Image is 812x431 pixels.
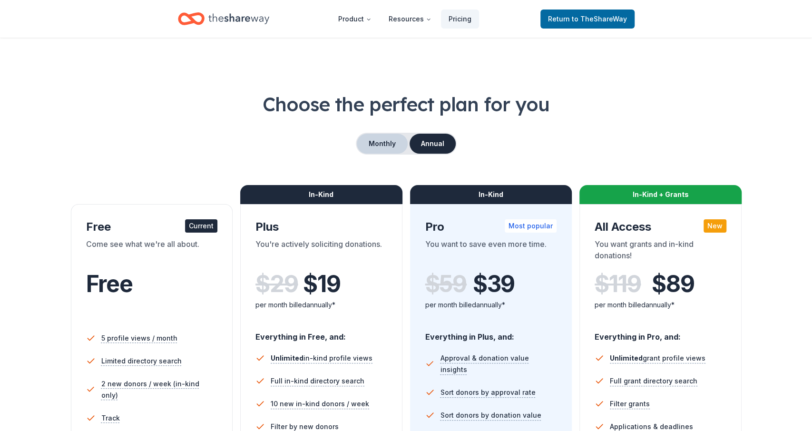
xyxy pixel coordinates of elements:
span: Return [548,13,627,25]
button: Monthly [357,134,408,154]
span: Full grant directory search [610,375,697,387]
a: Returnto TheShareWay [540,10,635,29]
span: Unlimited [610,354,643,362]
button: Annual [410,134,456,154]
div: Most popular [505,219,557,233]
div: Come see what we're all about. [86,238,218,265]
span: $ 39 [473,271,515,297]
span: 2 new donors / week (in-kind only) [101,378,217,401]
nav: Main [331,8,479,30]
a: Home [178,8,269,30]
span: Limited directory search [101,355,182,367]
div: All Access [595,219,726,235]
div: Everything in Plus, and: [425,323,557,343]
div: You're actively soliciting donations. [255,238,387,265]
div: per month billed annually* [255,299,387,311]
div: Everything in Free, and: [255,323,387,343]
button: Product [331,10,379,29]
div: per month billed annually* [595,299,726,311]
div: In-Kind [240,185,402,204]
div: Current [185,219,217,233]
span: Track [101,412,120,424]
h1: Choose the perfect plan for you [38,91,774,118]
div: Pro [425,219,557,235]
div: You want grants and in-kind donations! [595,238,726,265]
a: Pricing [441,10,479,29]
div: You want to save even more time. [425,238,557,265]
div: In-Kind [410,185,572,204]
span: in-kind profile views [271,354,372,362]
span: Approval & donation value insights [440,353,557,375]
div: Plus [255,219,387,235]
span: Sort donors by donation value [440,410,541,421]
span: Full in-kind directory search [271,375,364,387]
div: New [704,219,726,233]
div: Free [86,219,218,235]
span: 10 new in-kind donors / week [271,398,369,410]
span: $ 89 [652,271,694,297]
div: Everything in Pro, and: [595,323,726,343]
button: Resources [381,10,439,29]
div: per month billed annually* [425,299,557,311]
span: to TheShareWay [572,15,627,23]
span: grant profile views [610,354,705,362]
span: $ 19 [303,271,340,297]
span: Filter grants [610,398,650,410]
span: Unlimited [271,354,303,362]
span: Sort donors by approval rate [440,387,536,398]
span: Free [86,270,133,298]
span: 5 profile views / month [101,333,177,344]
div: In-Kind + Grants [579,185,742,204]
